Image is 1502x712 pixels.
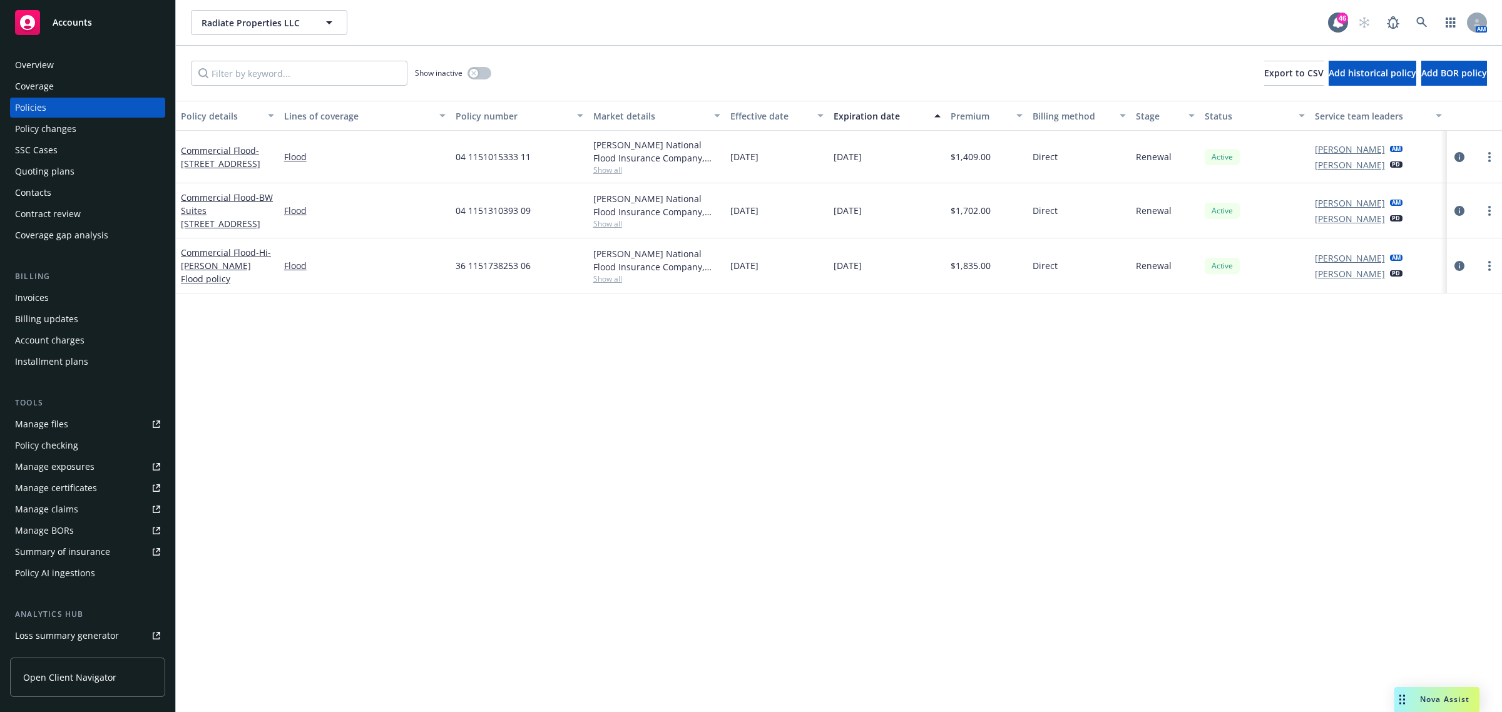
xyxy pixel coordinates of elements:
[951,150,991,163] span: $1,409.00
[1329,67,1416,79] span: Add historical policy
[834,204,862,217] span: [DATE]
[1394,687,1479,712] button: Nova Assist
[181,145,260,170] span: - [STREET_ADDRESS]
[10,225,165,245] a: Coverage gap analysis
[1264,61,1324,86] button: Export to CSV
[1329,61,1416,86] button: Add historical policy
[1381,10,1406,35] a: Report a Bug
[10,542,165,562] a: Summary of insurance
[176,101,279,131] button: Policy details
[15,183,51,203] div: Contacts
[1315,252,1385,265] a: [PERSON_NAME]
[15,352,88,372] div: Installment plans
[1315,109,1429,123] div: Service team leaders
[15,98,46,118] div: Policies
[415,68,462,78] span: Show inactive
[15,55,54,75] div: Overview
[1420,694,1469,704] span: Nova Assist
[10,414,165,434] a: Manage files
[1033,150,1058,163] span: Direct
[15,204,81,224] div: Contract review
[10,457,165,477] a: Manage exposures
[15,76,54,96] div: Coverage
[1131,101,1200,131] button: Stage
[1315,143,1385,156] a: [PERSON_NAME]
[725,101,829,131] button: Effective date
[181,247,271,285] span: - Hi-[PERSON_NAME] Flood policy
[10,288,165,308] a: Invoices
[593,165,721,175] span: Show all
[593,109,707,123] div: Market details
[834,150,862,163] span: [DATE]
[1452,150,1467,165] a: circleInformation
[53,18,92,28] span: Accounts
[1337,13,1348,24] div: 46
[593,138,721,165] div: [PERSON_NAME] National Flood Insurance Company, [PERSON_NAME] Flood
[1033,259,1058,272] span: Direct
[1352,10,1377,35] a: Start snowing
[1315,158,1385,171] a: [PERSON_NAME]
[10,521,165,541] a: Manage BORs
[15,626,119,646] div: Loss summary generator
[15,478,97,498] div: Manage certificates
[451,101,588,131] button: Policy number
[10,5,165,40] a: Accounts
[1205,109,1291,123] div: Status
[1310,101,1448,131] button: Service team leaders
[284,259,446,272] a: Flood
[1452,203,1467,218] a: circleInformation
[15,414,68,434] div: Manage files
[181,247,271,285] a: Commercial Flood
[15,563,95,583] div: Policy AI ingestions
[15,225,108,245] div: Coverage gap analysis
[10,140,165,160] a: SSC Cases
[15,542,110,562] div: Summary of insurance
[1421,67,1487,79] span: Add BOR policy
[10,204,165,224] a: Contract review
[10,98,165,118] a: Policies
[1482,203,1497,218] a: more
[1421,61,1487,86] button: Add BOR policy
[456,204,531,217] span: 04 1151310393 09
[10,499,165,519] a: Manage claims
[730,259,759,272] span: [DATE]
[23,671,116,684] span: Open Client Navigator
[456,259,531,272] span: 36 1151738253 06
[1452,258,1467,273] a: circleInformation
[456,109,570,123] div: Policy number
[1482,150,1497,165] a: more
[15,521,74,541] div: Manage BORs
[946,101,1028,131] button: Premium
[593,218,721,229] span: Show all
[1033,109,1112,123] div: Billing method
[10,270,165,283] div: Billing
[10,563,165,583] a: Policy AI ingestions
[1033,204,1058,217] span: Direct
[15,309,78,329] div: Billing updates
[284,204,446,217] a: Flood
[1210,205,1235,216] span: Active
[15,457,95,477] div: Manage exposures
[1409,10,1434,35] a: Search
[829,101,946,131] button: Expiration date
[10,478,165,498] a: Manage certificates
[15,288,49,308] div: Invoices
[191,10,347,35] button: Radiate Properties LLC
[181,191,273,230] span: - BW Suites [STREET_ADDRESS]
[181,109,260,123] div: Policy details
[588,101,726,131] button: Market details
[1136,150,1172,163] span: Renewal
[10,626,165,646] a: Loss summary generator
[10,76,165,96] a: Coverage
[1315,196,1385,210] a: [PERSON_NAME]
[15,140,58,160] div: SSC Cases
[10,352,165,372] a: Installment plans
[1438,10,1463,35] a: Switch app
[951,109,1009,123] div: Premium
[279,101,451,131] button: Lines of coverage
[834,259,862,272] span: [DATE]
[593,247,721,273] div: [PERSON_NAME] National Flood Insurance Company, [PERSON_NAME] Flood
[284,109,432,123] div: Lines of coverage
[1394,687,1410,712] div: Drag to move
